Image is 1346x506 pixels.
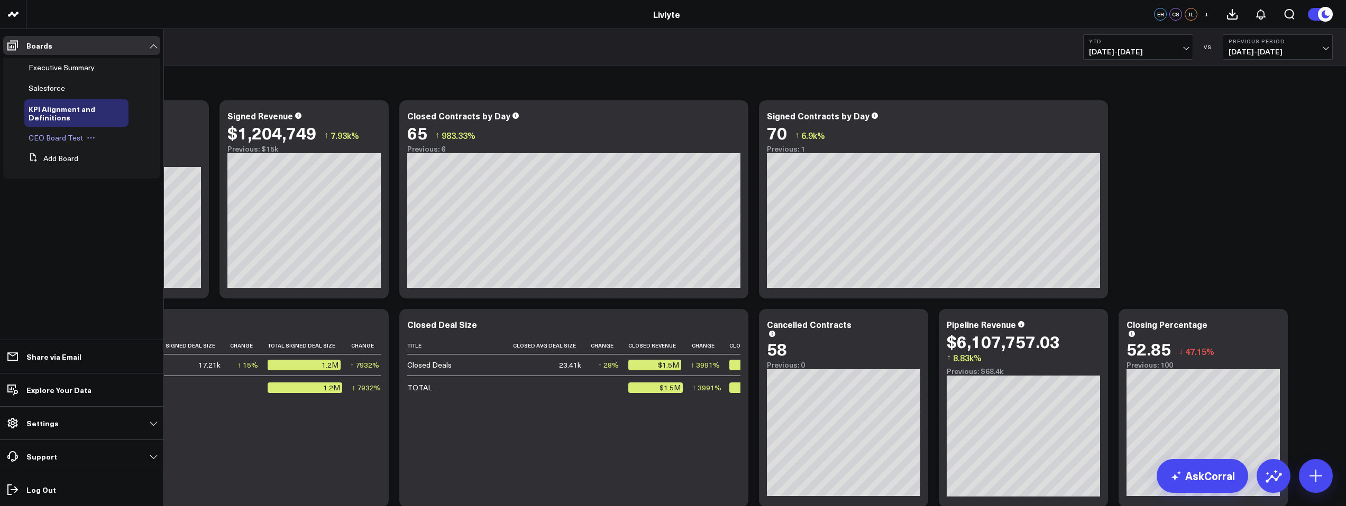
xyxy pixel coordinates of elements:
[628,360,681,370] div: $1.5M
[29,133,83,143] span: CEO Board Test
[3,480,160,499] a: Log Out
[26,419,59,427] p: Settings
[1229,48,1327,56] span: [DATE] - [DATE]
[29,105,116,121] a: KPI Alignment and Definitions
[1179,344,1183,358] span: ↓
[1127,318,1207,330] div: Closing Percentage
[1198,44,1217,50] div: VS
[153,337,230,354] th: Avg Signed Deal Size
[691,337,729,354] th: Change
[767,123,787,142] div: 70
[1127,339,1171,358] div: 52.85
[1157,459,1248,493] a: AskCorral
[268,382,342,393] div: 1.2M
[1185,8,1197,21] div: JL
[268,337,350,354] th: Total Signed Deal Size
[26,485,56,494] p: Log Out
[407,145,740,153] div: Previous: 6
[767,361,920,369] div: Previous: 0
[1229,38,1327,44] b: Previous Period
[29,63,95,72] a: Executive Summary
[26,41,52,50] p: Boards
[29,134,83,142] a: CEO Board Test
[1089,48,1187,56] span: [DATE] - [DATE]
[729,360,776,370] div: 64
[407,110,510,121] div: Closed Contracts by Day
[729,382,777,393] div: 64
[1089,38,1187,44] b: YTD
[767,318,851,330] div: Cancelled Contracts
[1127,361,1280,369] div: Previous: 100
[29,84,65,92] a: Salesforce
[1083,34,1193,60] button: YTD[DATE]-[DATE]
[953,352,982,363] span: 8.83k%
[598,360,619,370] div: ↑ 28%
[947,332,1060,351] div: $6,107,757.03
[729,337,785,354] th: Closed Deals
[227,145,381,153] div: Previous: $15k
[331,129,359,141] span: 7.93k%
[407,337,513,354] th: Title
[230,337,268,354] th: Change
[692,382,721,393] div: ↑ 3991%
[947,318,1016,330] div: Pipeline Revenue
[407,123,427,142] div: 65
[691,360,720,370] div: ↑ 3991%
[1154,8,1167,21] div: EH
[26,452,57,461] p: Support
[1204,11,1209,18] span: +
[1169,8,1182,21] div: CS
[767,339,787,358] div: 58
[947,351,951,364] span: ↑
[324,128,328,142] span: ↑
[407,382,432,393] div: TOTAL
[653,8,680,20] a: Livlyte
[795,128,799,142] span: ↑
[442,129,475,141] span: 983.33%
[1185,345,1214,357] span: 47.15%
[227,110,293,121] div: Signed Revenue
[198,360,221,370] div: 17.21k
[513,337,591,354] th: Closed Avg Deal Size
[26,352,81,361] p: Share via Email
[350,337,389,354] th: Change
[1223,34,1333,60] button: Previous Period[DATE]-[DATE]
[352,382,381,393] div: ↑ 7932%
[435,128,439,142] span: ↑
[26,386,91,394] p: Explore Your Data
[767,110,869,121] div: Signed Contracts by Day
[29,83,65,93] span: Salesforce
[237,360,258,370] div: ↑ 15%
[350,360,379,370] div: ↑ 7932%
[628,337,691,354] th: Closed Revenue
[767,145,1100,153] div: Previous: 1
[24,149,78,168] button: Add Board
[407,360,452,370] div: Closed Deals
[268,360,341,370] div: 1.2M
[591,337,628,354] th: Change
[407,318,477,330] div: Closed Deal Size
[29,62,95,72] span: Executive Summary
[801,129,825,141] span: 6.9k%
[559,360,581,370] div: 23.41k
[29,104,95,123] span: KPI Alignment and Definitions
[1200,8,1213,21] button: +
[947,367,1100,376] div: Previous: $68.4k
[628,382,683,393] div: $1.5M
[227,123,316,142] div: $1,204,749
